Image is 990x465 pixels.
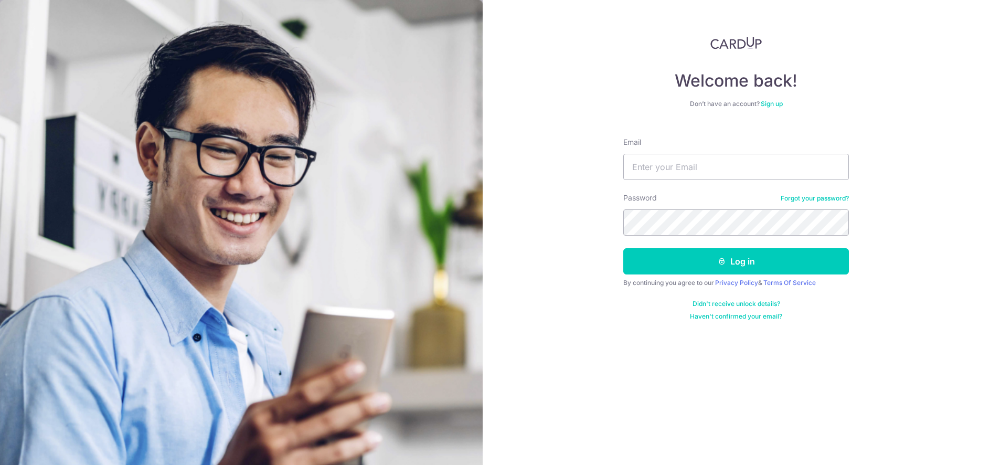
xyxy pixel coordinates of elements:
button: Log in [623,248,849,274]
h4: Welcome back! [623,70,849,91]
a: Privacy Policy [715,279,758,287]
a: Forgot your password? [781,194,849,203]
label: Password [623,193,657,203]
label: Email [623,137,641,147]
a: Haven't confirmed your email? [690,312,782,321]
a: Sign up [761,100,783,108]
input: Enter your Email [623,154,849,180]
a: Didn't receive unlock details? [693,300,780,308]
a: Terms Of Service [763,279,816,287]
div: Don’t have an account? [623,100,849,108]
div: By continuing you agree to our & [623,279,849,287]
img: CardUp Logo [710,37,762,49]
